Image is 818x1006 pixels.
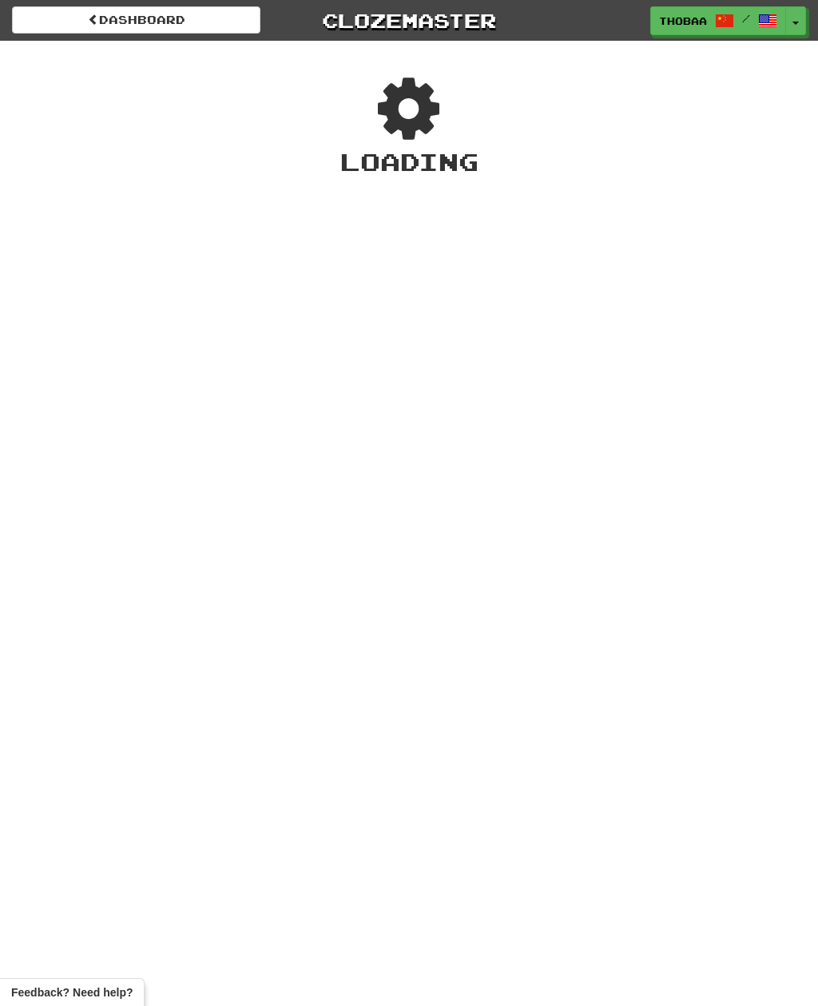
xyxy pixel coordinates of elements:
[742,13,750,24] span: /
[284,6,533,34] a: Clozemaster
[659,14,707,28] span: thobaa
[12,6,260,34] a: Dashboard
[11,984,133,1000] span: Open feedback widget
[650,6,786,35] a: thobaa /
